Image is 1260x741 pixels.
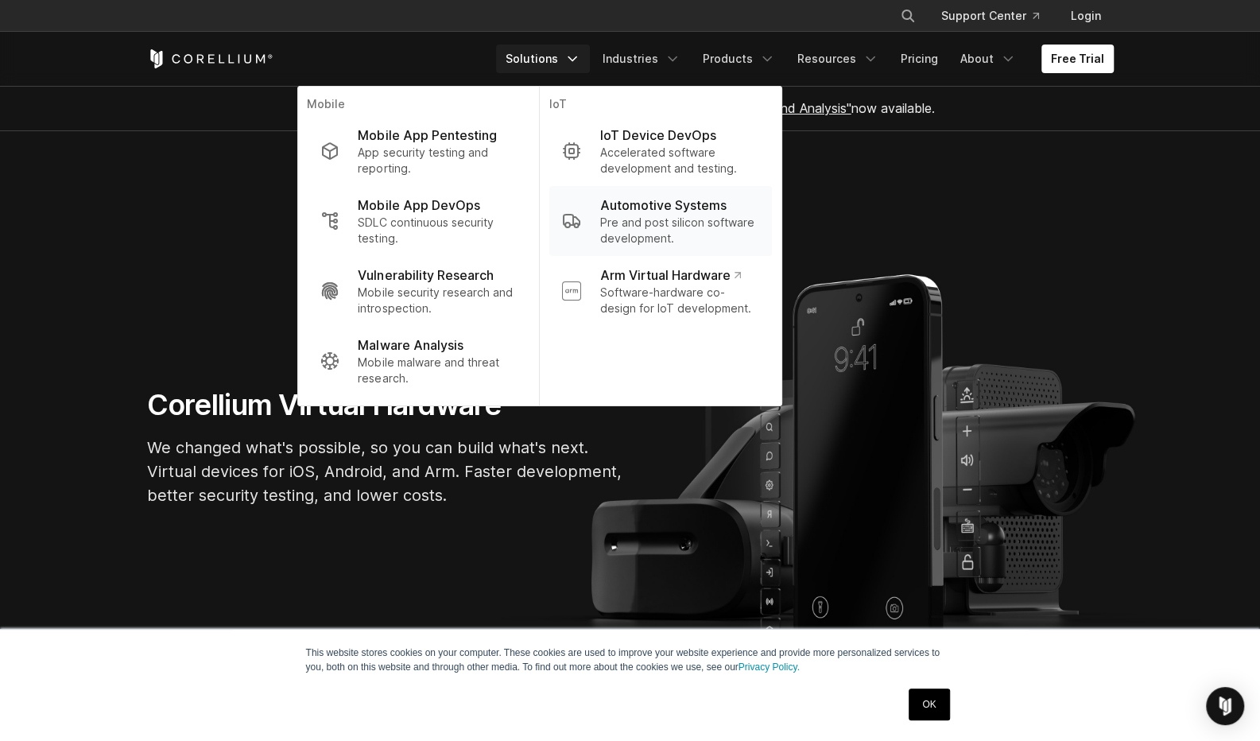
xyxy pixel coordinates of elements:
[909,689,949,720] a: OK
[549,256,771,326] a: Arm Virtual Hardware Software-hardware co-design for IoT development.
[599,196,726,215] p: Automotive Systems
[788,45,888,73] a: Resources
[549,116,771,186] a: IoT Device DevOps Accelerated software development and testing.
[929,2,1052,30] a: Support Center
[1058,2,1114,30] a: Login
[307,96,529,116] p: Mobile
[147,49,273,68] a: Corellium Home
[593,45,690,73] a: Industries
[306,646,955,674] p: This website stores cookies on your computer. These cookies are used to improve your website expe...
[894,2,922,30] button: Search
[891,45,948,73] a: Pricing
[739,661,800,673] a: Privacy Policy.
[307,256,529,326] a: Vulnerability Research Mobile security research and introspection.
[358,196,479,215] p: Mobile App DevOps
[951,45,1025,73] a: About
[881,2,1114,30] div: Navigation Menu
[358,355,516,386] p: Mobile malware and threat research.
[496,45,590,73] a: Solutions
[358,215,516,246] p: SDLC continuous security testing.
[599,145,758,177] p: Accelerated software development and testing.
[358,126,496,145] p: Mobile App Pentesting
[549,186,771,256] a: Automotive Systems Pre and post silicon software development.
[599,215,758,246] p: Pre and post silicon software development.
[1041,45,1114,73] a: Free Trial
[307,116,529,186] a: Mobile App Pentesting App security testing and reporting.
[599,266,740,285] p: Arm Virtual Hardware
[307,326,529,396] a: Malware Analysis Mobile malware and threat research.
[307,186,529,256] a: Mobile App DevOps SDLC continuous security testing.
[599,126,715,145] p: IoT Device DevOps
[693,45,785,73] a: Products
[358,145,516,177] p: App security testing and reporting.
[147,387,624,423] h1: Corellium Virtual Hardware
[549,96,771,116] p: IoT
[358,285,516,316] p: Mobile security research and introspection.
[1206,687,1244,725] div: Open Intercom Messenger
[358,266,493,285] p: Vulnerability Research
[358,336,463,355] p: Malware Analysis
[496,45,1114,73] div: Navigation Menu
[599,285,758,316] p: Software-hardware co-design for IoT development.
[147,436,624,507] p: We changed what's possible, so you can build what's next. Virtual devices for iOS, Android, and A...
